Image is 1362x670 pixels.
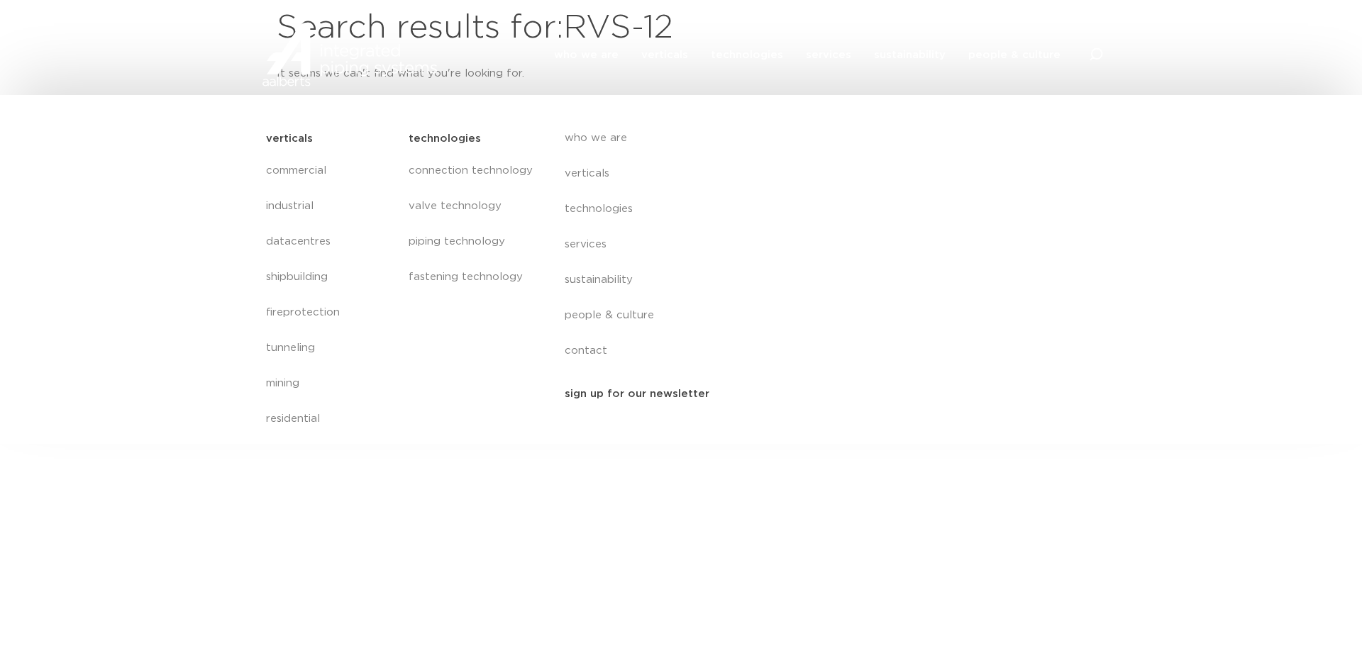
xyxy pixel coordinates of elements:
[266,401,394,437] a: residential
[874,26,946,84] a: sustainability
[565,383,709,406] h5: sign up for our newsletter
[409,189,536,224] a: valve technology
[806,26,851,84] a: services
[266,224,394,259] a: datacentres
[266,330,394,366] a: tunneling
[565,227,824,262] a: services
[266,295,394,330] a: fireprotection
[266,153,394,437] nav: Menu
[409,128,481,150] h5: technologies
[565,298,824,333] a: people & culture
[409,224,536,259] a: piping technology
[565,191,824,227] a: technologies
[409,259,536,295] a: fastening technology
[565,262,824,298] a: sustainability
[266,153,394,189] a: commercial
[266,259,394,295] a: shipbuilding
[554,26,1061,84] nav: Menu
[409,153,536,295] nav: Menu
[266,366,394,401] a: mining
[266,128,313,150] h5: verticals
[565,121,824,369] nav: Menu
[565,121,824,156] a: who we are
[554,26,619,84] a: who we are
[711,26,783,84] a: technologies
[565,156,824,191] a: verticals
[641,26,688,84] a: verticals
[266,189,394,224] a: industrial
[409,153,536,189] a: connection technology
[968,26,1061,84] a: people & culture
[565,333,824,369] a: contact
